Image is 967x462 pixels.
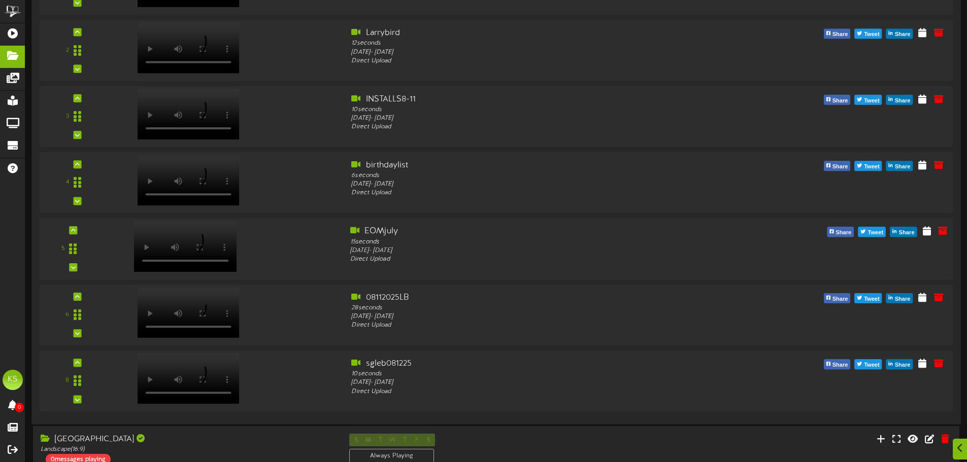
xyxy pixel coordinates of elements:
span: Tweet [862,294,881,305]
span: Share [830,161,850,172]
span: Share [830,360,850,371]
div: Direct Upload [351,387,717,396]
div: [DATE] - [DATE] [351,180,717,189]
div: [DATE] - [DATE] [351,48,717,56]
button: Share [824,95,851,105]
button: Share [824,360,851,370]
span: Share [830,95,850,106]
div: 12 seconds [351,39,717,48]
div: birthdaylist [351,160,717,171]
span: Tweet [862,95,881,106]
span: Tweet [862,360,881,371]
div: KS [3,370,23,390]
button: Share [886,293,913,303]
div: Direct Upload [351,321,717,330]
div: 10 seconds [351,105,717,114]
div: Direct Upload [350,255,719,264]
div: [DATE] - [DATE] [351,114,717,123]
div: Larrybird [351,27,717,39]
span: Share [893,294,913,305]
button: Tweet [858,227,886,237]
span: Tweet [862,29,881,41]
span: Share [893,161,913,172]
div: 6 seconds [351,171,717,180]
span: Share [830,294,850,305]
button: Share [886,161,913,171]
span: Share [897,227,917,238]
div: 8 [65,377,69,385]
div: Landscape ( 16:9 ) [41,445,334,454]
div: 6 [65,310,69,319]
button: Share [824,29,851,39]
div: 10 seconds [351,370,717,378]
span: Share [893,29,913,41]
div: EOMjuly [350,226,719,237]
div: INSTALLS8-11 [351,94,717,105]
button: Share [824,293,851,303]
div: 28 seconds [351,304,717,312]
button: Share [824,161,851,171]
span: Share [893,95,913,106]
div: Direct Upload [351,189,717,197]
div: 08112025LB [351,292,717,304]
span: Share [833,227,853,238]
button: Share [886,95,913,105]
div: 15 seconds [350,237,719,246]
button: Share [827,227,854,237]
div: Direct Upload [351,57,717,65]
button: Share [886,29,913,39]
div: [DATE] - [DATE] [351,312,717,321]
span: Tweet [862,161,881,172]
div: Direct Upload [351,123,717,131]
span: Tweet [865,227,885,238]
span: Share [893,360,913,371]
div: [DATE] - [DATE] [351,378,717,387]
button: Tweet [854,29,882,39]
button: Tweet [854,161,882,171]
button: Tweet [854,293,882,303]
span: 0 [15,403,24,412]
button: Tweet [854,360,882,370]
button: Tweet [854,95,882,105]
div: [GEOGRAPHIC_DATA] [41,434,334,445]
button: Share [890,227,917,237]
div: [DATE] - [DATE] [350,246,719,255]
span: Share [830,29,850,41]
button: Share [886,360,913,370]
div: sgleb081225 [351,358,717,370]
